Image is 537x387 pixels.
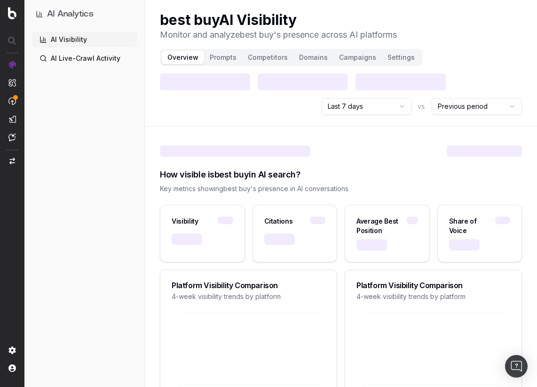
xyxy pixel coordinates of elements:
[382,51,420,64] button: Settings
[32,51,137,66] a: AI Live-Crawl Activity
[9,158,15,164] img: Switch project
[172,282,325,289] div: Platform Visibility Comparison
[264,217,293,226] div: Citations
[32,32,137,47] a: AI Visibility
[8,133,16,141] img: Assist
[8,79,16,87] img: Intelligence
[172,217,198,226] div: Visibility
[333,51,382,64] button: Campaigns
[8,364,16,372] img: My account
[8,7,16,19] img: Botify logo
[418,102,426,111] span: vs.
[160,184,522,193] div: Key metrics showing best buy 's presence in AI conversations
[356,292,510,301] div: 4-week visibility trends by platform
[36,8,133,21] button: AI Analytics
[47,8,94,21] h1: AI Analytics
[8,61,16,68] img: Analytics
[242,51,293,64] button: Competitors
[356,282,510,289] div: Platform Visibility Comparison
[172,292,325,301] div: 4-week visibility trends by platform
[505,355,528,378] div: Open Intercom Messenger
[8,347,16,354] img: Setting
[160,28,397,41] p: Monitor and analyze best buy 's presence across AI platforms
[356,217,407,235] div: Average Best Position
[293,51,333,64] button: Domains
[162,51,204,64] button: Overview
[160,11,397,28] h1: best buy AI Visibility
[204,51,242,64] button: Prompts
[449,217,496,235] div: Share of Voice
[160,168,522,181] div: How visible is best buy in AI search?
[8,115,16,123] img: Studio
[8,97,16,105] img: Activation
